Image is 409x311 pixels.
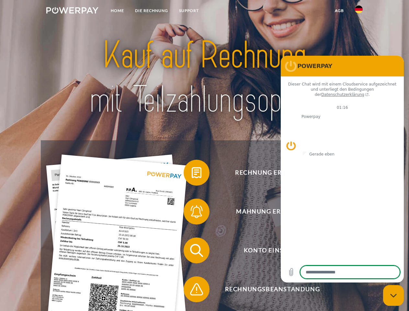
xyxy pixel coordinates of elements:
[62,31,347,124] img: title-powerpay_de.svg
[193,237,352,263] span: Konto einsehen
[383,285,404,306] iframe: Schaltfläche zum Öffnen des Messaging-Fensters; Konversation läuft
[184,199,352,225] button: Mahnung erhalten?
[329,5,349,17] a: agb
[130,5,174,17] a: DIE RECHNUNG
[174,5,204,17] a: SUPPORT
[46,7,98,14] img: logo-powerpay-white.svg
[355,6,363,13] img: de
[188,281,205,297] img: qb_warning.svg
[184,237,352,263] button: Konto einsehen
[184,276,352,302] button: Rechnungsbeanstandung
[105,5,130,17] a: Home
[193,160,352,186] span: Rechnung erhalten?
[188,203,205,220] img: qb_bell.svg
[193,276,352,302] span: Rechnungsbeanstandung
[188,165,205,181] img: qb_bill.svg
[281,56,404,282] iframe: Messaging-Fenster
[188,242,205,259] img: qb_search.svg
[193,199,352,225] span: Mahnung erhalten?
[184,160,352,186] button: Rechnung erhalten?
